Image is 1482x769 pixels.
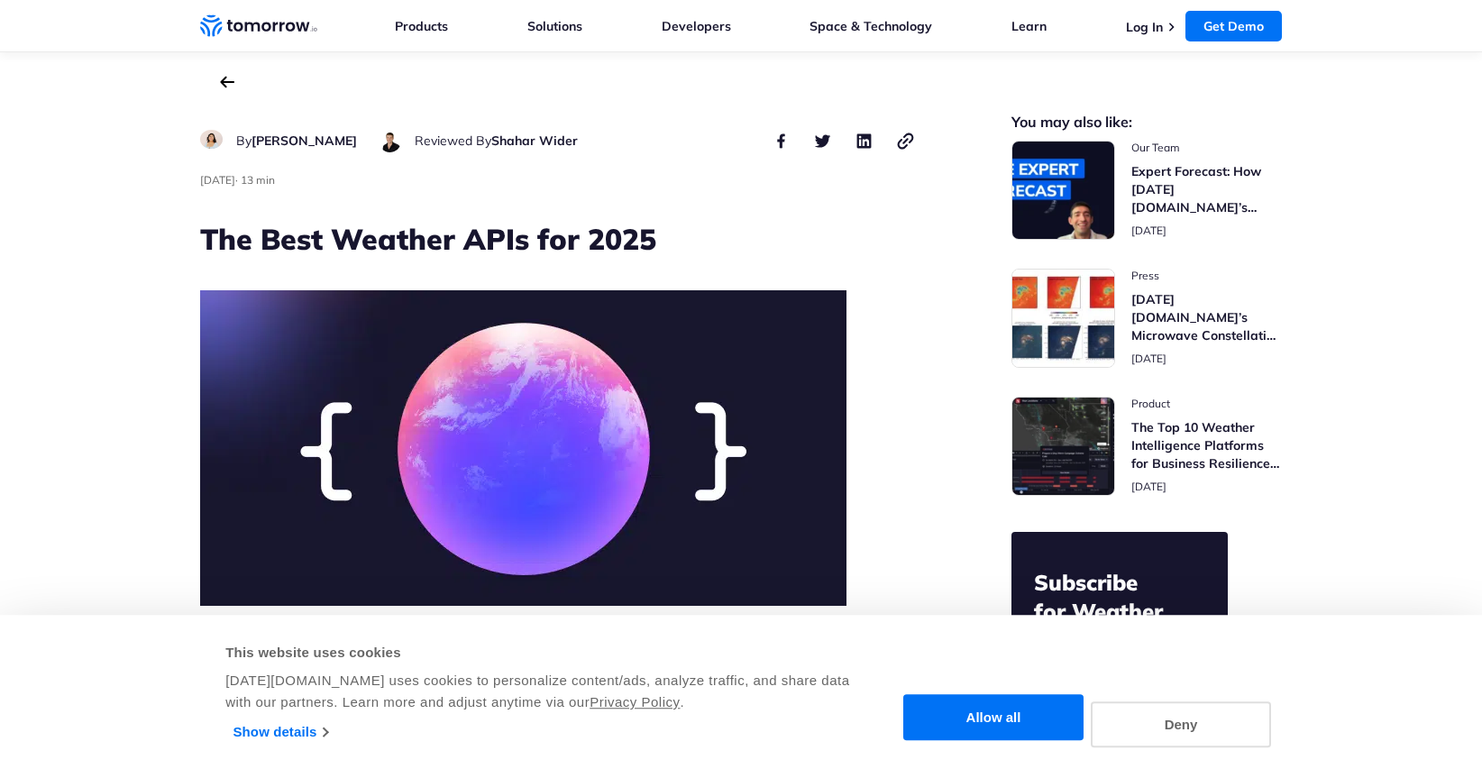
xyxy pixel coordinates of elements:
h1: The Best Weather APIs for 2025 [200,219,916,259]
button: share this post on facebook [770,130,791,151]
h2: Subscribe for Weather Intelligence Insights [1034,568,1205,683]
button: Deny [1091,701,1271,747]
a: Read Expert Forecast: How Tomorrow.io’s Microwave Sounders Are Revolutionizing Hurricane Monitoring [1011,141,1282,240]
div: This website uses cookies [225,642,852,664]
span: Reviewed By [415,133,491,149]
a: Log In [1126,19,1163,35]
h3: Expert Forecast: How [DATE][DOMAIN_NAME]’s Microwave Sounders Are Revolutionizing Hurricane Monit... [1131,162,1282,216]
a: Privacy Policy [590,694,680,709]
a: Home link [200,13,317,40]
a: back to the main blog page [220,76,234,88]
a: Products [395,18,448,34]
button: Allow all [903,695,1084,741]
span: publish date [1131,352,1166,365]
div: [DATE][DOMAIN_NAME] uses cookies to personalize content/ads, analyze traffic, and share data with... [225,670,852,713]
img: Shahar Wider [379,130,401,152]
h3: [DATE][DOMAIN_NAME]’s Microwave Constellation Ready To Help This Hurricane Season [1131,290,1282,344]
span: post catecory [1131,269,1282,283]
span: post catecory [1131,141,1282,155]
a: Get Demo [1185,11,1282,41]
button: share this post on twitter [811,130,833,151]
img: Ruth Favela [200,130,223,149]
button: share this post on linkedin [853,130,874,151]
h3: The Top 10 Weather Intelligence Platforms for Business Resilience in [DATE] [1131,418,1282,472]
a: Space & Technology [810,18,932,34]
a: Developers [662,18,731,34]
span: By [236,133,252,149]
h2: You may also like: [1011,115,1282,129]
a: Read The Top 10 Weather Intelligence Platforms for Business Resilience in 2025 [1011,397,1282,496]
span: publish date [1131,224,1166,237]
a: Read Tomorrow.io’s Microwave Constellation Ready To Help This Hurricane Season [1011,269,1282,368]
div: author name [415,130,578,151]
span: post catecory [1131,397,1282,411]
span: Estimated reading time [241,173,275,187]
a: Solutions [527,18,582,34]
span: · [235,173,238,187]
a: Show details [233,719,328,746]
span: publish date [200,173,235,187]
button: copy link to clipboard [894,130,916,151]
span: publish date [1131,480,1166,493]
div: author name [236,130,357,151]
a: Learn [1011,18,1047,34]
